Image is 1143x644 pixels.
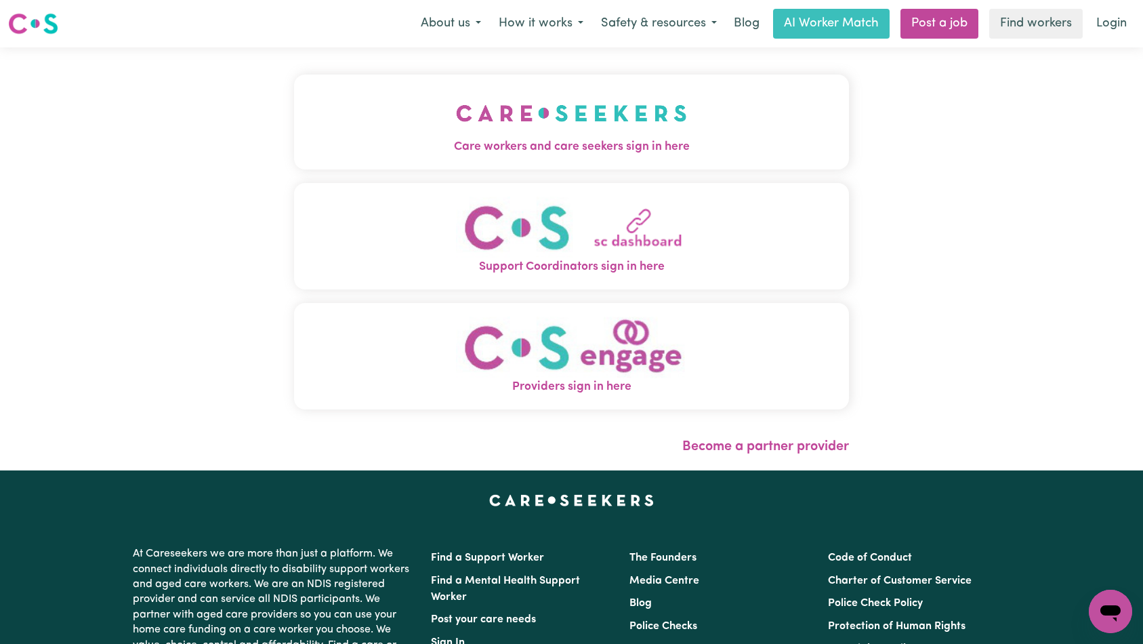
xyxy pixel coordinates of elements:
[629,598,652,609] a: Blog
[8,12,58,36] img: Careseekers logo
[726,9,768,39] a: Blog
[828,621,965,632] a: Protection of Human Rights
[1088,9,1135,39] a: Login
[629,552,697,563] a: The Founders
[629,576,699,586] a: Media Centre
[8,8,58,39] a: Careseekers logo
[294,138,850,156] span: Care workers and care seekers sign in here
[828,598,923,609] a: Police Check Policy
[682,440,849,454] a: Become a partner provider
[828,552,912,563] a: Code of Conduct
[294,258,850,276] span: Support Coordinators sign in here
[294,183,850,289] button: Support Coordinators sign in here
[294,75,850,169] button: Care workers and care seekers sign in here
[431,576,580,603] a: Find a Mental Health Support Worker
[989,9,1083,39] a: Find workers
[412,9,490,38] button: About us
[431,614,536,625] a: Post your care needs
[592,9,726,38] button: Safety & resources
[773,9,890,39] a: AI Worker Match
[489,495,654,506] a: Careseekers home page
[828,576,972,586] a: Charter of Customer Service
[900,9,978,39] a: Post a job
[1089,590,1132,633] iframe: Button to launch messaging window
[629,621,697,632] a: Police Checks
[431,552,544,563] a: Find a Support Worker
[294,303,850,409] button: Providers sign in here
[294,378,850,396] span: Providers sign in here
[490,9,592,38] button: How it works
